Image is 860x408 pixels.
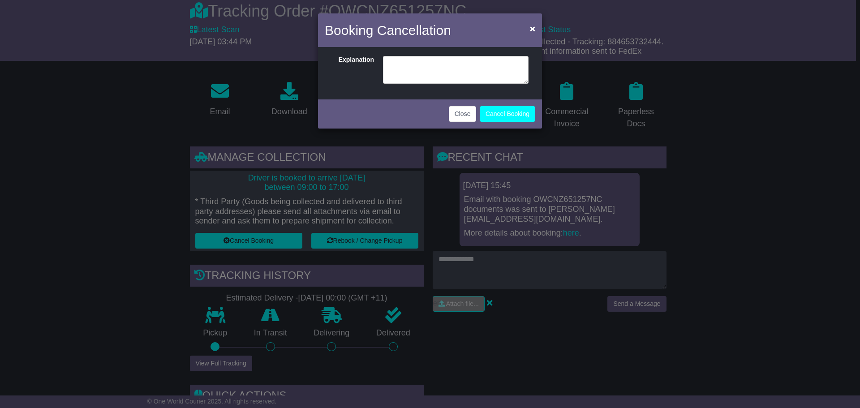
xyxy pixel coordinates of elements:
label: Explanation [327,56,378,82]
button: Cancel Booking [480,106,535,122]
button: Close [449,106,477,122]
h4: Booking Cancellation [325,20,451,40]
button: Close [525,19,540,38]
span: × [530,23,535,34]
